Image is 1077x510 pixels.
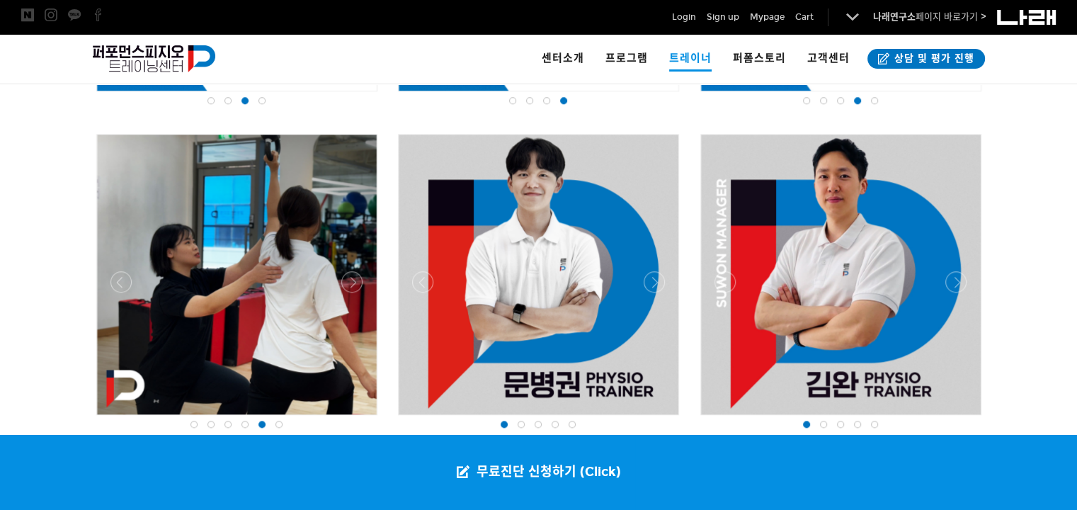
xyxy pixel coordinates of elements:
a: Cart [795,10,814,24]
strong: 나래연구소 [873,11,916,23]
a: 나래연구소페이지 바로가기 > [873,11,986,23]
span: 트레이너 [669,47,712,72]
a: Sign up [707,10,739,24]
span: 프로그램 [605,52,648,64]
a: 고객센터 [797,34,860,84]
a: 프로그램 [595,34,659,84]
a: 트레이너 [659,34,722,84]
span: 센터소개 [542,52,584,64]
span: 퍼폼스토리 [733,52,786,64]
a: Mypage [750,10,785,24]
a: 무료진단 신청하기 (Click) [443,435,635,510]
a: 센터소개 [531,34,595,84]
a: 상담 및 평가 진행 [867,49,985,69]
span: 고객센터 [807,52,850,64]
a: Login [672,10,696,24]
a: 퍼폼스토리 [722,34,797,84]
span: 상담 및 평가 진행 [890,52,974,66]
